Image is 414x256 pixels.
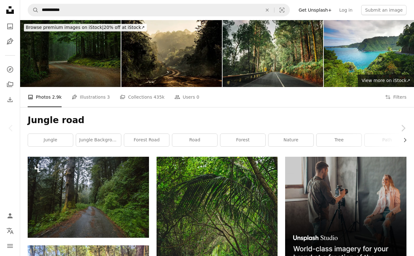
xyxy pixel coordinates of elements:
[28,4,290,16] form: Find visuals sitewide
[20,20,151,35] a: Browse premium images on iStock|20% off at iStock↗
[4,210,16,222] a: Log in / Sign up
[28,194,149,200] a: a road in the middle of a forest
[28,4,39,16] button: Search Unsplash
[72,87,110,107] a: Illustrations 3
[365,134,410,146] a: path
[4,35,16,48] a: Illustrations
[4,63,16,76] a: Explore
[121,20,222,87] img: Dirt road in the jungle
[153,94,164,101] span: 435k
[4,93,16,106] a: Download History
[76,134,121,146] a: jungle background
[317,134,362,146] a: tree
[335,5,356,15] a: Log in
[26,25,103,30] span: Browse premium images on iStock |
[4,20,16,33] a: Photos
[28,134,73,146] a: jungle
[174,87,199,107] a: Users 0
[20,20,121,87] img: Dark Forest
[28,157,149,238] img: a road in the middle of a forest
[295,5,335,15] a: Get Unsplash+
[124,134,169,146] a: forest road
[4,225,16,237] button: Language
[24,24,147,31] div: 20% off at iStock ↗
[28,115,406,126] h1: Jungle road
[4,240,16,252] button: Menu
[268,134,313,146] a: nature
[196,94,199,101] span: 0
[220,134,265,146] a: forest
[392,98,414,158] a: Next
[223,20,323,87] img: on the road inside the yarra ranges national park
[274,4,290,16] button: Visual search
[385,87,406,107] button: Filters
[157,245,278,250] a: a dirt path in the middle of a forest
[172,134,217,146] a: road
[260,4,274,16] button: Clear
[107,94,110,101] span: 3
[358,74,414,87] a: View more on iStock↗
[120,87,164,107] a: Collections 435k
[362,78,410,83] span: View more on iStock ↗
[4,78,16,91] a: Collections
[361,5,406,15] button: Submit an image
